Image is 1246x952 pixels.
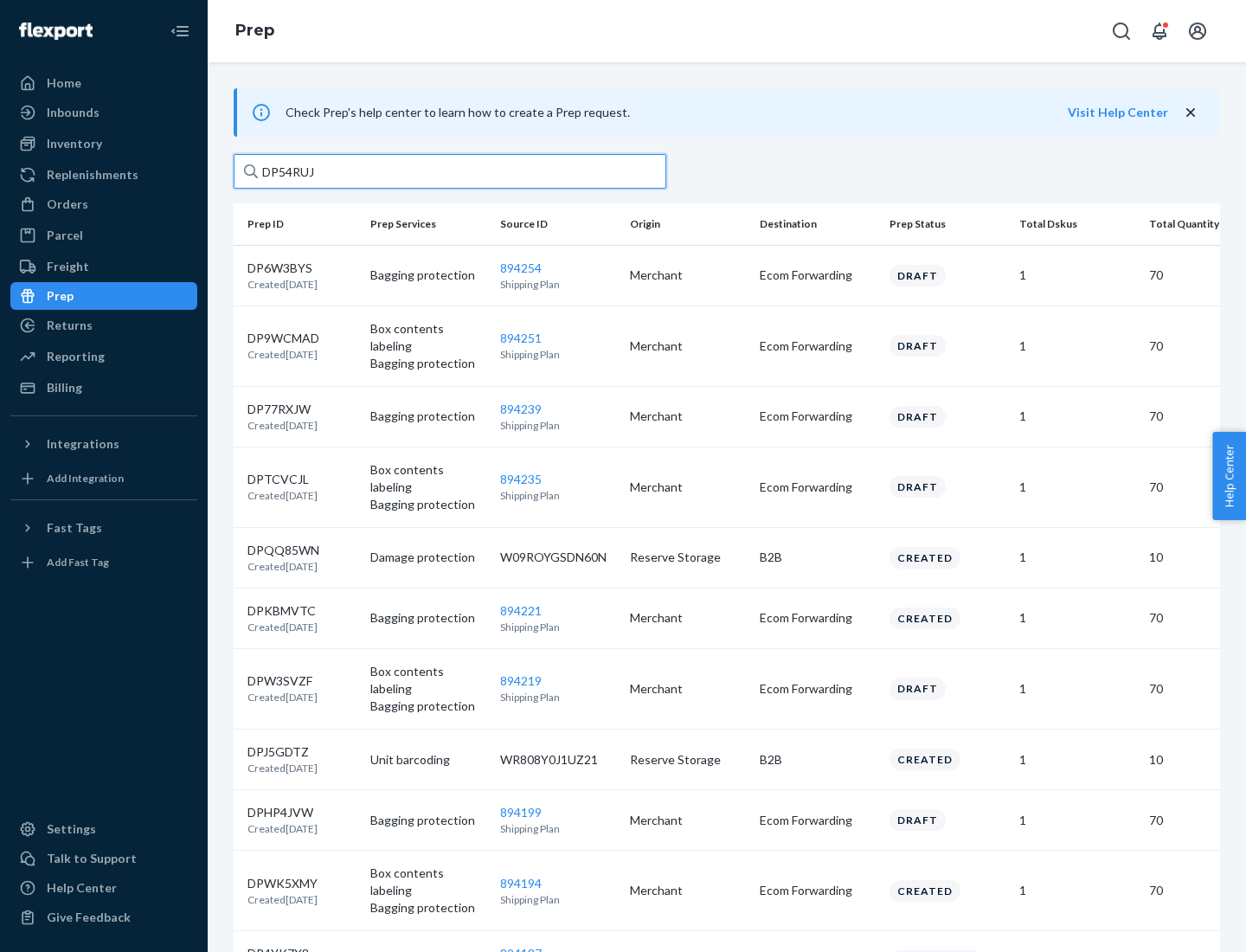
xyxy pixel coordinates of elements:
th: Prep Status [883,203,1012,245]
div: Draft [890,809,946,831]
a: Replenishments [10,161,197,189]
p: Merchant [630,882,746,899]
button: Open Search Box [1104,14,1139,48]
p: Reserve Storage [630,751,746,769]
p: Created [DATE] [247,892,318,907]
p: DPQQ85WN [247,542,319,559]
input: Search prep jobs [234,154,666,189]
p: Bagging protection [370,267,486,284]
p: Bagging protection [370,609,486,627]
a: Returns [10,312,197,339]
div: Add Fast Tag [47,555,109,569]
p: Unit barcoding [370,751,486,769]
p: 1 [1019,479,1135,496]
p: Created [DATE] [247,690,318,704]
a: 894251 [500,331,542,345]
p: Ecom Forwarding [760,408,876,425]
p: Merchant [630,267,746,284]
p: Bagging protection [370,899,486,917]
p: Created [DATE] [247,761,318,775]
a: Freight [10,253,197,280]
div: Give Feedback [47,909,131,926]
p: DPHP4JVW [247,804,318,821]
a: 894254 [500,261,542,275]
p: Created [DATE] [247,620,318,634]
div: Billing [47,379,82,396]
button: close [1182,104,1199,122]
p: Ecom Forwarding [760,882,876,899]
p: WR808Y0J1UZ21 [500,751,616,769]
p: Ecom Forwarding [760,680,876,698]
div: Draft [890,265,946,286]
div: Draft [890,678,946,699]
th: Origin [623,203,753,245]
ol: breadcrumbs [222,6,288,56]
div: Created [890,608,960,629]
a: 894219 [500,673,542,688]
p: Created [DATE] [247,821,318,836]
button: Fast Tags [10,514,197,542]
p: Merchant [630,680,746,698]
a: Inventory [10,130,197,158]
p: DPTCVCJL [247,471,318,488]
button: Help Center [1212,432,1246,520]
th: Total Dskus [1012,203,1142,245]
div: Reporting [47,348,105,365]
p: Shipping Plan [500,418,616,433]
p: Shipping Plan [500,347,616,362]
a: Orders [10,190,197,218]
p: Created [DATE] [247,488,318,503]
div: Created [890,547,960,569]
div: Freight [47,258,89,275]
button: Visit Help Center [1068,104,1168,121]
div: Prep [47,287,74,305]
p: Ecom Forwarding [760,338,876,355]
p: Box contents labeling [370,865,486,899]
p: DPW3SVZF [247,672,318,690]
a: Reporting [10,343,197,370]
a: Prep [235,21,274,40]
a: Add Integration [10,465,197,492]
p: DPKBMVTC [247,602,318,620]
div: Add Integration [47,471,124,486]
div: Draft [890,335,946,357]
p: Box contents labeling [370,461,486,496]
p: Bagging protection [370,496,486,513]
a: Home [10,69,197,97]
p: B2B [760,751,876,769]
p: 1 [1019,408,1135,425]
div: Fast Tags [47,519,102,537]
p: Box contents labeling [370,320,486,355]
a: Prep [10,282,197,310]
p: Created [DATE] [247,347,319,362]
p: DPWK5XMY [247,875,318,892]
a: 894194 [500,876,542,891]
th: Prep Services [363,203,493,245]
button: Close Navigation [163,14,197,48]
a: Inbounds [10,99,197,126]
p: Shipping Plan [500,892,616,907]
p: Box contents labeling [370,663,486,698]
div: Inventory [47,135,102,152]
div: Integrations [47,435,119,453]
p: 1 [1019,267,1135,284]
p: Created [DATE] [247,418,318,433]
p: 1 [1019,812,1135,829]
div: Created [890,749,960,770]
a: Billing [10,374,197,402]
p: Created [DATE] [247,559,319,574]
th: Destination [753,203,883,245]
p: Shipping Plan [500,821,616,836]
p: Merchant [630,812,746,829]
div: Returns [47,317,93,334]
button: Open notifications [1142,14,1177,48]
a: Help Center [10,874,197,902]
div: Parcel [47,227,83,244]
button: Open account menu [1180,14,1215,48]
p: 1 [1019,751,1135,769]
p: Merchant [630,338,746,355]
p: Bagging protection [370,698,486,715]
p: 1 [1019,549,1135,566]
p: Ecom Forwarding [760,609,876,627]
